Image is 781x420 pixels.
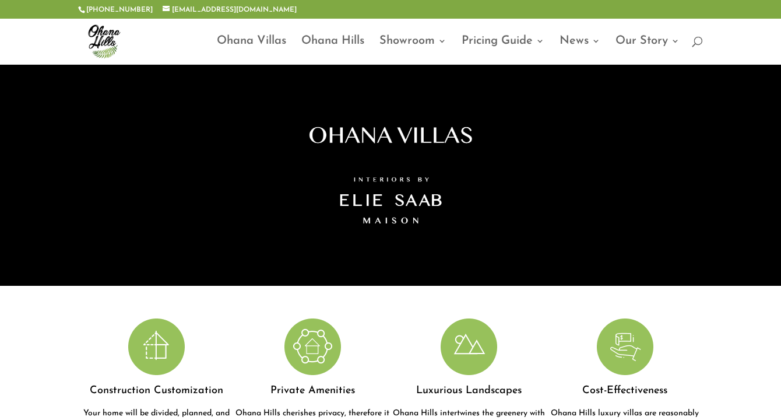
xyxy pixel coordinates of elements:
a: Ohana Hills [301,37,364,64]
a: News [560,37,600,64]
h4: Construction Customization [78,381,234,407]
h4: Private Amenities [234,381,391,407]
h4: Cost-Effectiveness [547,381,703,407]
a: Showroom [379,37,446,64]
img: ohana-hills [80,17,127,64]
a: Pricing Guide [462,37,544,64]
a: Ohana Villas [217,37,286,64]
a: Our Story [615,37,680,64]
a: [PHONE_NUMBER] [86,6,153,13]
a: [EMAIL_ADDRESS][DOMAIN_NAME] [163,6,297,13]
h4: Luxurious Landscapes [391,381,547,407]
